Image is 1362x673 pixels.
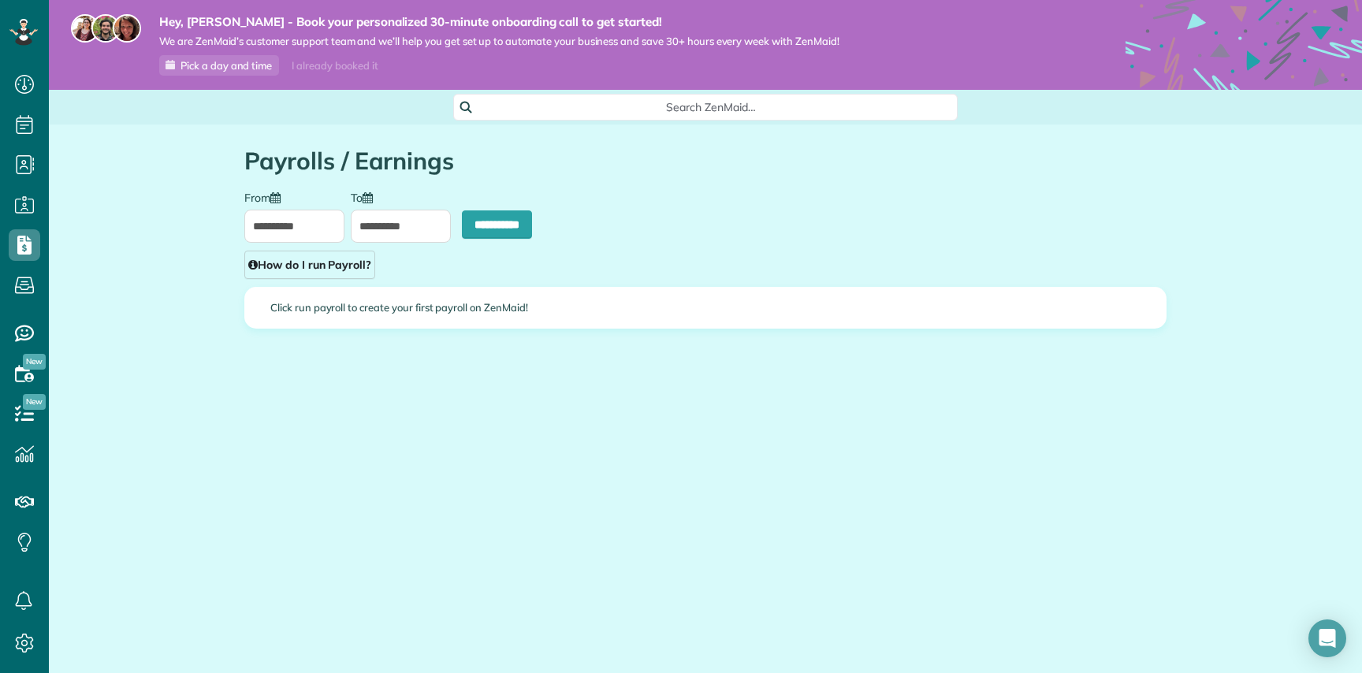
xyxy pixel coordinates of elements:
[159,14,839,30] strong: Hey, [PERSON_NAME] - Book your personalized 30-minute onboarding call to get started!
[351,190,381,203] label: To
[71,14,99,43] img: maria-72a9807cf96188c08ef61303f053569d2e2a8a1cde33d635c8a3ac13582a053d.jpg
[244,251,375,279] a: How do I run Payroll?
[244,190,288,203] label: From
[23,354,46,370] span: New
[159,35,839,48] span: We are ZenMaid’s customer support team and we’ll help you get set up to automate your business an...
[159,55,279,76] a: Pick a day and time
[180,59,272,72] span: Pick a day and time
[245,288,1166,328] div: Click run payroll to create your first payroll on ZenMaid!
[1308,619,1346,657] div: Open Intercom Messenger
[113,14,141,43] img: michelle-19f622bdf1676172e81f8f8fba1fb50e276960ebfe0243fe18214015130c80e4.jpg
[91,14,120,43] img: jorge-587dff0eeaa6aab1f244e6dc62b8924c3b6ad411094392a53c71c6c4a576187d.jpg
[282,56,387,76] div: I already booked it
[23,394,46,410] span: New
[244,148,1167,174] h1: Payrolls / Earnings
